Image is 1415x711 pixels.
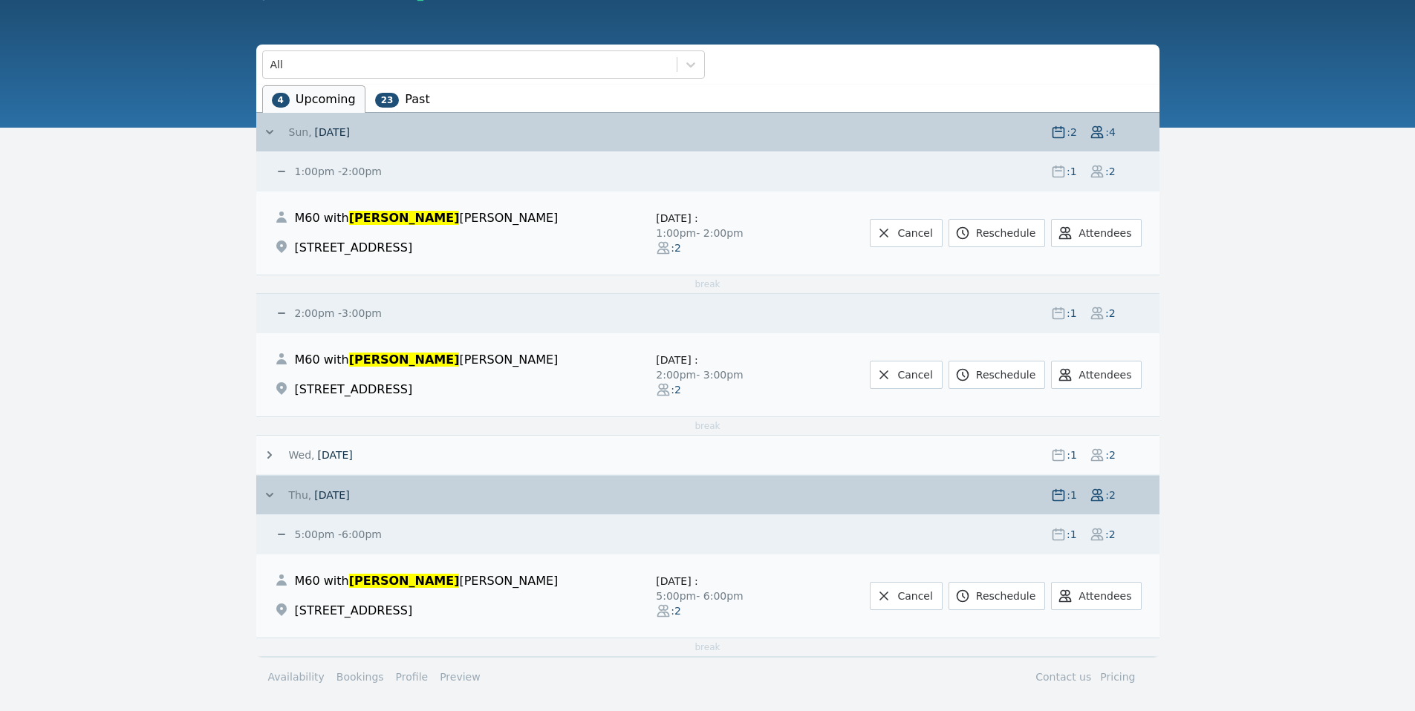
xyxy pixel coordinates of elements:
span: M60 with [295,353,349,367]
span: : 2 [1105,306,1116,321]
div: 2:00pm - 3:00pm [656,367,775,382]
span: [STREET_ADDRESS] [295,240,413,255]
a: Reschedule [949,582,1045,610]
span: [STREET_ADDRESS] [295,603,413,617]
span: [DATE] [656,575,691,587]
div: break [256,638,1159,656]
span: : 2 [1105,448,1116,462]
div: break [256,275,1159,293]
a: Preview [440,671,481,683]
button: 5:00pm -6:00pm :1:2 [274,527,1159,542]
span: : 2 [1066,125,1078,140]
span: [DATE] [315,126,350,138]
button: 2:00pm -3:00pm :1:2 [274,306,1159,321]
span: : 1 [1066,306,1078,321]
a: Cancel [870,582,942,610]
span: [PERSON_NAME] [349,574,460,588]
button: Thu, [DATE] :1:2 [262,488,1159,502]
span: [DATE] [317,449,352,461]
a: Reschedule [949,219,1045,247]
div: 1:00pm - 2:00pm [656,226,775,240]
button: Attendees [1051,219,1141,247]
span: M60 with [295,574,349,588]
div: All [270,57,283,72]
a: Profile [396,669,429,684]
span: : 1 [1066,527,1078,542]
a: Bookings [336,669,384,684]
div: break [256,416,1159,435]
div: : [656,211,775,226]
small: - 6:00pm [292,528,382,540]
a: Reschedule [949,361,1045,389]
span: : 2 [671,240,683,255]
a: Pricing [1100,671,1135,683]
span: [PERSON_NAME] [459,574,558,588]
span: [DATE] [656,212,691,224]
span: : 1 [1066,488,1078,502]
div: : [656,574,775,589]
button: Wed, [DATE] :1:2 [262,448,1159,462]
button: Sun, [DATE] :2:4 [262,125,1159,140]
span: [PERSON_NAME] [459,353,558,367]
span: : 2 [1105,527,1116,542]
small: - 2:00pm [292,166,382,177]
span: M60 with [295,211,349,225]
span: : 1 [1066,164,1078,179]
span: : 1 [1066,448,1078,462]
span: [DATE] [656,354,691,366]
span: 23 [375,93,400,108]
button: Attendees [1051,582,1141,610]
button: Attendees [1051,361,1141,389]
span: Thu, [289,489,312,501]
span: [PERSON_NAME] [349,353,460,367]
span: : 4 [1105,125,1116,140]
span: [DATE] [314,489,349,501]
li: Past [365,85,440,113]
span: : 2 [1105,488,1116,502]
span: Wed, [289,449,315,461]
span: [PERSON_NAME] [459,211,558,225]
a: Cancel [870,219,942,247]
span: 2:00pm [295,307,335,319]
small: - 3:00pm [292,307,382,319]
a: Contact us [1035,671,1091,683]
span: : 2 [671,603,683,618]
span: [STREET_ADDRESS] [295,382,413,396]
span: [PERSON_NAME] [349,211,460,225]
a: Availability [268,669,325,684]
a: Cancel [870,361,942,389]
div: : [656,353,775,367]
span: 4 [272,93,290,108]
span: Sun, [289,126,312,138]
button: 1:00pm -2:00pm :1:2 [274,164,1159,179]
span: : 2 [1105,164,1116,179]
li: Upcoming [262,85,365,113]
span: : 2 [671,382,683,397]
span: 1:00pm [295,166,335,177]
div: 5:00pm - 6:00pm [656,589,775,603]
span: 5:00pm [295,528,335,540]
